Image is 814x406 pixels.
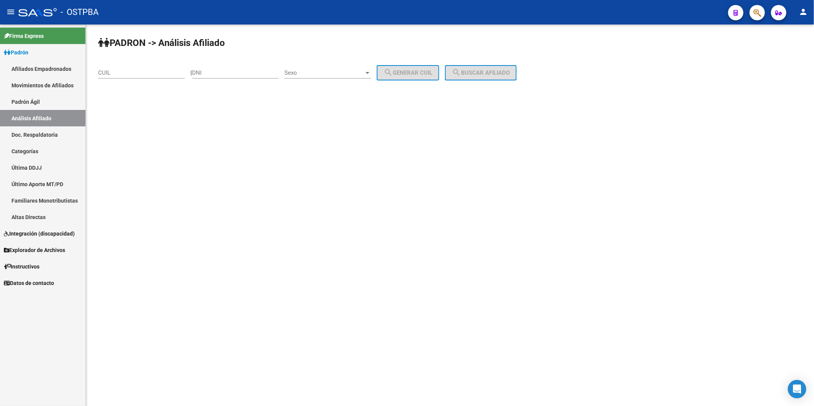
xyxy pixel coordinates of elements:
strong: PADRON -> Análisis Afiliado [98,38,225,48]
span: Instructivos [4,262,39,271]
span: Explorador de Archivos [4,246,65,254]
button: Buscar afiliado [445,65,517,80]
span: Buscar afiliado [452,69,510,76]
mat-icon: search [384,68,393,77]
span: Sexo [284,69,364,76]
button: Generar CUIL [377,65,439,80]
span: Generar CUIL [384,69,432,76]
span: Padrón [4,48,28,57]
mat-icon: menu [6,7,15,16]
div: Open Intercom Messenger [788,380,806,398]
span: Integración (discapacidad) [4,229,75,238]
mat-icon: search [452,68,461,77]
span: - OSTPBA [61,4,98,21]
span: Firma Express [4,32,44,40]
div: | [190,69,445,76]
span: Datos de contacto [4,279,54,287]
mat-icon: person [799,7,808,16]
